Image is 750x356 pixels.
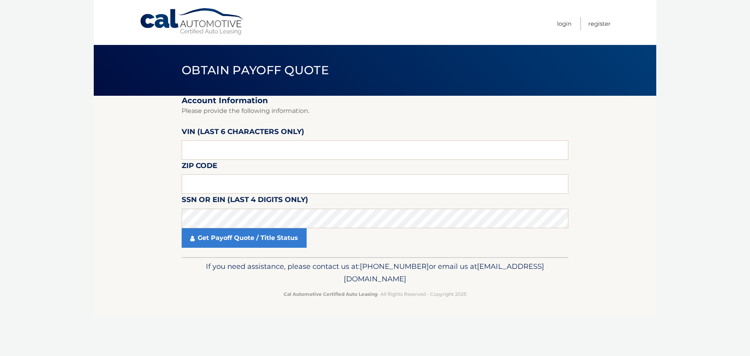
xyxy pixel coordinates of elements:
label: VIN (last 6 characters only) [182,126,304,140]
span: [PHONE_NUMBER] [360,262,429,271]
span: Obtain Payoff Quote [182,63,329,77]
h2: Account Information [182,96,568,106]
a: Get Payoff Quote / Title Status [182,228,307,248]
label: Zip Code [182,160,217,174]
p: If you need assistance, please contact us at: or email us at [187,260,563,285]
a: Register [588,17,611,30]
p: Please provide the following information. [182,106,568,116]
a: Cal Automotive [139,8,245,36]
label: SSN or EIN (last 4 digits only) [182,194,308,208]
p: - All Rights Reserved - Copyright 2025 [187,290,563,298]
a: Login [557,17,571,30]
strong: Cal Automotive Certified Auto Leasing [284,291,377,297]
